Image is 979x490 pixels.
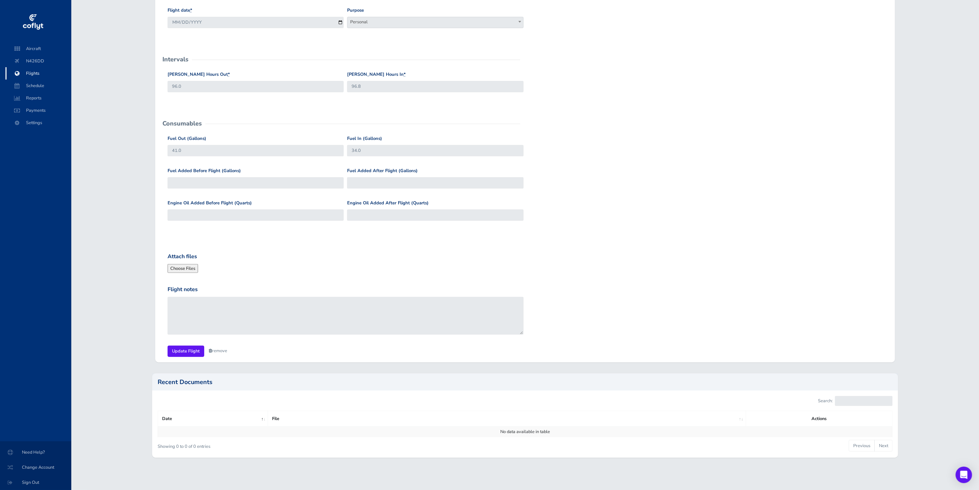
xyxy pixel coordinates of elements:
[347,167,418,175] label: Fuel Added After Flight (Gallons)
[8,476,63,489] span: Sign Out
[168,7,192,14] label: Flight date
[12,104,64,117] span: Payments
[12,80,64,92] span: Schedule
[158,427,893,437] td: No data available in table
[168,71,230,78] label: [PERSON_NAME] Hours Out
[12,92,64,104] span: Reports
[8,446,63,458] span: Need Help?
[228,71,230,77] abbr: required
[168,200,252,207] label: Engine Oil Added Before Flight (Quarts)
[209,348,227,354] a: remove
[158,379,893,385] h2: Recent Documents
[347,200,429,207] label: Engine Oil Added After Flight (Quarts)
[404,71,406,77] abbr: required
[12,67,64,80] span: Flights
[746,411,892,427] th: Actions
[8,461,63,474] span: Change Account
[158,439,459,450] div: Showing 0 to 0 of 0 entries
[168,135,206,142] label: Fuel Out (Gallons)
[818,396,893,406] label: Search:
[347,17,523,27] span: Personal
[162,120,202,127] h2: Consumables
[190,7,192,13] abbr: required
[268,411,746,427] th: File: activate to sort column ascending
[168,252,197,261] label: Attach files
[12,43,64,55] span: Aircraft
[168,346,204,357] input: Update Flight
[347,71,406,78] label: [PERSON_NAME] Hours In
[168,285,198,294] label: Flight notes
[956,467,972,483] div: Open Intercom Messenger
[347,17,523,28] span: Personal
[347,135,382,142] label: Fuel In (Gallons)
[835,396,893,406] input: Search:
[12,55,64,67] span: N426DD
[22,12,44,33] img: coflyt logo
[162,56,188,62] h2: Intervals
[12,117,64,129] span: Settings
[347,7,364,14] label: Purpose
[168,167,241,175] label: Fuel Added Before Flight (Gallons)
[158,411,268,427] th: Date: activate to sort column descending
